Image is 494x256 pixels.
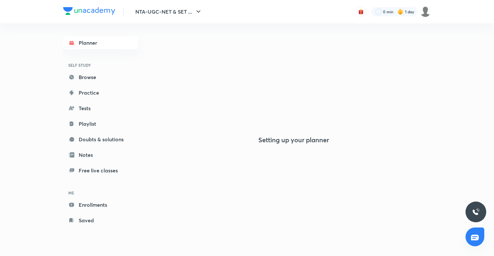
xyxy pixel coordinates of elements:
a: Practice [63,86,138,99]
a: Browse [63,71,138,84]
img: ttu [472,208,480,216]
button: NTA-UGC-NET & SET ... [131,5,206,18]
a: Doubts & solutions [63,133,138,146]
h4: Setting up your planner [258,136,329,144]
a: Playlist [63,117,138,130]
img: streak [397,8,404,15]
img: Company Logo [63,7,115,15]
a: Notes [63,148,138,161]
a: Planner [63,36,138,49]
img: avatar [358,9,364,15]
img: Durgesh kanwar [420,6,431,17]
h6: SELF STUDY [63,60,138,71]
a: Free live classes [63,164,138,177]
h6: ME [63,187,138,198]
button: avatar [356,6,366,17]
a: Saved [63,214,138,227]
a: Company Logo [63,7,115,17]
a: Tests [63,102,138,115]
a: Enrollments [63,198,138,211]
